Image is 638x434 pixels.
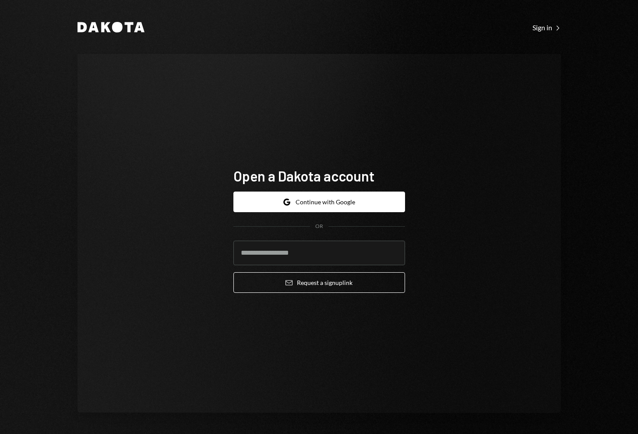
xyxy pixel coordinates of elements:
[233,192,405,212] button: Continue with Google
[532,22,561,32] a: Sign in
[315,223,323,230] div: OR
[233,272,405,293] button: Request a signuplink
[233,167,405,185] h1: Open a Dakota account
[532,23,561,32] div: Sign in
